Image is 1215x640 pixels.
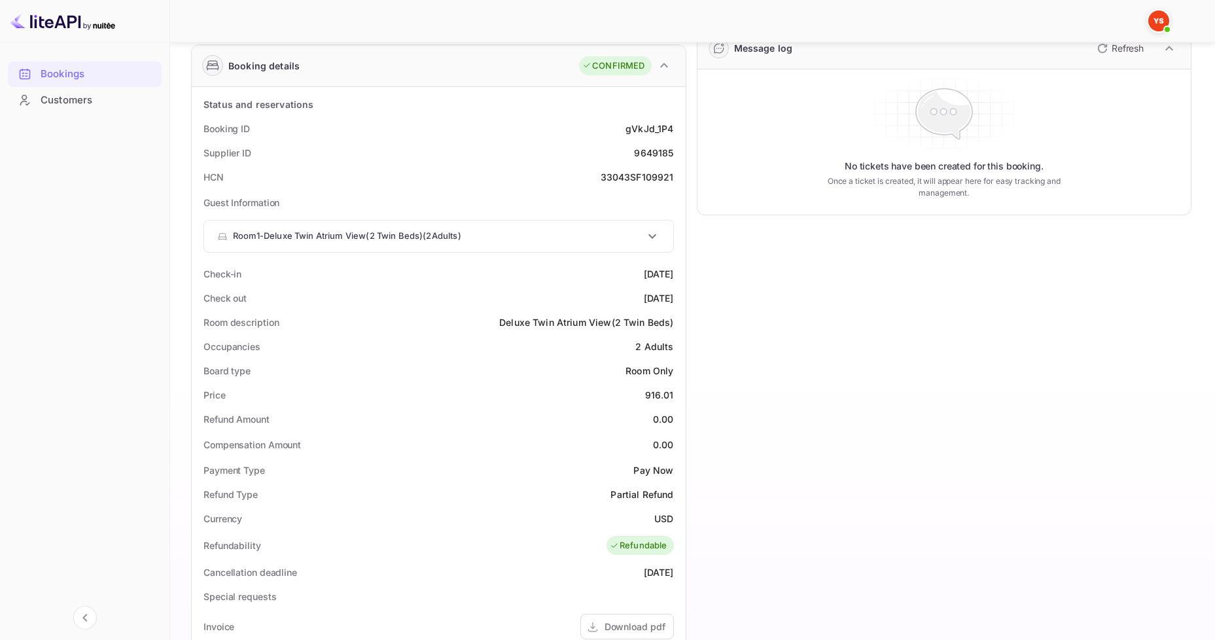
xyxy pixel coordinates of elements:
[8,88,162,112] a: Customers
[203,590,276,603] div: Special requests
[605,620,665,633] div: Download pdf
[734,41,793,55] div: Message log
[8,88,162,113] div: Customers
[1148,10,1169,31] img: Yandex Support
[610,488,673,501] div: Partial Refund
[8,62,162,86] a: Bookings
[625,122,673,135] div: gVkJd_1P4
[203,539,261,552] div: Refundability
[233,230,461,243] p: Room 1 - Deluxe Twin Atrium View(2 Twin Beds) ( 2 Adults )
[203,98,313,111] div: Status and reservations
[1089,38,1149,59] button: Refresh
[633,463,673,477] div: Pay Now
[625,364,673,378] div: Room Only
[203,170,224,184] div: HCN
[653,438,674,452] div: 0.00
[644,565,674,579] div: [DATE]
[610,539,667,552] div: Refundable
[41,67,155,82] div: Bookings
[845,160,1044,173] p: No tickets have been created for this booking.
[499,315,673,329] div: Deluxe Twin Atrium View(2 Twin Beds)
[582,60,644,73] div: CONFIRMED
[10,10,115,31] img: LiteAPI logo
[203,412,270,426] div: Refund Amount
[203,146,251,160] div: Supplier ID
[634,146,673,160] div: 9649185
[1112,41,1144,55] p: Refresh
[73,606,97,630] button: Collapse navigation
[8,62,162,87] div: Bookings
[601,170,674,184] div: 33043SF109921
[41,93,155,108] div: Customers
[811,175,1077,199] p: Once a ticket is created, it will appear here for easy tracking and management.
[644,267,674,281] div: [DATE]
[203,620,234,633] div: Invoice
[203,463,265,477] div: Payment Type
[203,364,251,378] div: Board type
[203,122,250,135] div: Booking ID
[203,512,242,525] div: Currency
[203,267,241,281] div: Check-in
[204,221,673,252] div: Room1-Deluxe Twin Atrium View(2 Twin Beds)(2Adults)
[653,412,674,426] div: 0.00
[203,488,258,501] div: Refund Type
[203,388,226,402] div: Price
[644,291,674,305] div: [DATE]
[203,196,674,209] p: Guest Information
[645,388,674,402] div: 916.01
[635,340,673,353] div: 2 Adults
[203,291,247,305] div: Check out
[203,340,260,353] div: Occupancies
[228,59,300,73] div: Booking details
[654,512,673,525] div: USD
[203,315,279,329] div: Room description
[203,438,301,452] div: Compensation Amount
[203,565,297,579] div: Cancellation deadline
